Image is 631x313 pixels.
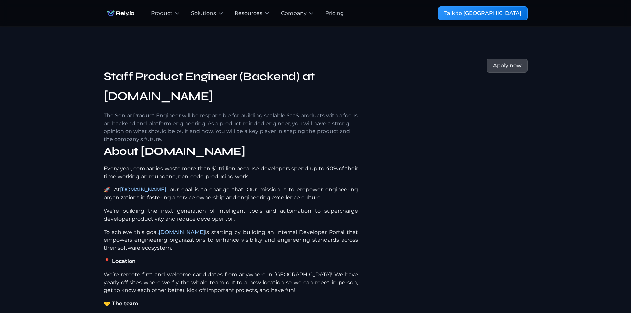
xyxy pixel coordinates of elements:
a: [DOMAIN_NAME] [159,229,205,235]
a: home [104,7,138,20]
p: We’re remote-first and welcome candidates from anywhere in [GEOGRAPHIC_DATA]! We have yearly off-... [104,271,358,294]
div: Talk to [GEOGRAPHIC_DATA] [444,9,521,17]
p: The Senior Product Engineer will be responsible for building scalable SaaS products with a focus ... [104,112,358,143]
p: 🚀 At , our goal is to change that. Our mission is to empower engineering organizations in fosteri... [104,186,358,202]
img: Rely.io logo [104,7,138,20]
a: Pricing [325,9,344,17]
h2: Staff Product Engineer (Backend) at [DOMAIN_NAME] [104,67,358,106]
p: To achieve this goal, is starting by building an Internal Developer Portal that empowers engineer... [104,228,358,252]
a: Talk to [GEOGRAPHIC_DATA] [438,6,528,20]
div: Resources [235,9,262,17]
a: Apply now [487,59,528,73]
div: Company [281,9,307,17]
p: We’re building the next generation of intelligent tools and automation to supercharge developer p... [104,207,358,223]
div: Product [151,9,173,17]
div: Apply now [493,62,521,70]
a: [DOMAIN_NAME] [120,186,166,193]
p: Every year, companies waste more than $1 trillion because developers spend up to 40% of their tim... [104,165,358,181]
strong: 📍 Location [104,258,136,264]
strong: 🤝 The team [104,300,138,307]
strong: About [DOMAIN_NAME] [104,145,245,158]
div: Solutions [191,9,216,17]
